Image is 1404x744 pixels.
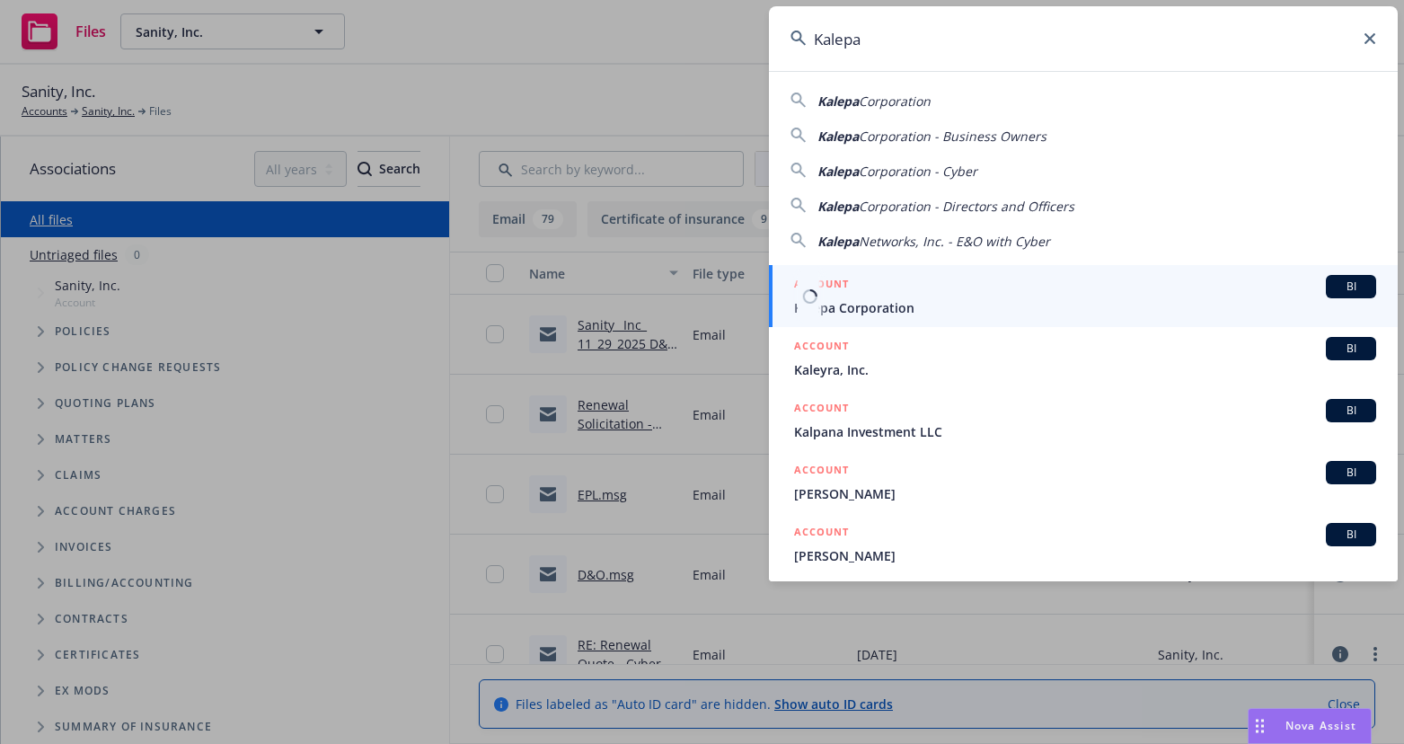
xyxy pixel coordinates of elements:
[859,233,1050,250] span: Networks, Inc. - E&O with Cyber
[817,163,859,180] span: Kalepa
[1333,527,1369,543] span: BI
[794,298,1376,317] span: Kalepa Corporation
[794,337,849,359] h5: ACCOUNT
[769,327,1398,389] a: ACCOUNTBIKaleyra, Inc.
[794,461,849,483] h5: ACCOUNT
[794,484,1376,503] span: [PERSON_NAME]
[794,523,849,545] h5: ACCOUNT
[1249,709,1271,743] div: Drag to move
[1333,403,1369,419] span: BI
[769,265,1398,327] a: ACCOUNTBIKalepa Corporation
[1333,279,1369,295] span: BI
[769,6,1398,71] input: Search...
[859,128,1046,145] span: Corporation - Business Owners
[794,422,1376,441] span: Kalpana Investment LLC
[769,451,1398,513] a: ACCOUNTBI[PERSON_NAME]
[817,198,859,215] span: Kalepa
[1285,718,1356,733] span: Nova Assist
[859,163,977,180] span: Corporation - Cyber
[859,93,931,110] span: Corporation
[817,233,859,250] span: Kalepa
[859,198,1074,215] span: Corporation - Directors and Officers
[817,93,859,110] span: Kalepa
[769,513,1398,575] a: ACCOUNTBI[PERSON_NAME]
[817,128,859,145] span: Kalepa
[794,360,1376,379] span: Kaleyra, Inc.
[794,275,849,297] h5: ACCOUNT
[1333,341,1369,357] span: BI
[794,399,849,421] h5: ACCOUNT
[769,389,1398,451] a: ACCOUNTBIKalpana Investment LLC
[1248,708,1372,744] button: Nova Assist
[794,546,1376,565] span: [PERSON_NAME]
[1333,465,1369,481] span: BI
